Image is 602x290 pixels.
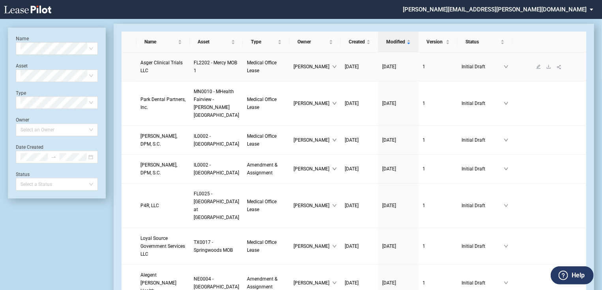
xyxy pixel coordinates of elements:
[557,64,562,70] span: share-alt
[194,60,237,73] span: FL2202 - Mercy MOB 1
[462,242,504,250] span: Initial Draft
[423,202,454,210] a: 1
[51,154,56,160] span: to
[140,203,159,208] span: P4R, LLC
[194,161,239,177] a: IL0002 - [GEOGRAPHIC_DATA]
[382,202,415,210] a: [DATE]
[294,63,332,71] span: [PERSON_NAME]
[572,270,585,281] label: Help
[382,101,396,106] span: [DATE]
[251,38,276,46] span: Type
[382,99,415,107] a: [DATE]
[345,165,374,173] a: [DATE]
[533,64,544,69] a: edit
[247,97,277,110] span: Medical Office Lease
[382,63,415,71] a: [DATE]
[504,138,509,142] span: down
[345,279,374,287] a: [DATE]
[247,59,286,75] a: Medical Office Lease
[466,38,499,46] span: Status
[294,136,332,144] span: [PERSON_NAME]
[332,138,337,142] span: down
[332,101,337,106] span: down
[16,90,26,96] label: Type
[140,59,186,75] a: Asger Clinical Trials LLC
[194,88,239,119] a: MN0010 - MHealth Fairview - [PERSON_NAME][GEOGRAPHIC_DATA]
[198,38,230,46] span: Asset
[462,136,504,144] span: Initial Draft
[16,144,43,150] label: Date Created
[194,132,239,148] a: IL0002 - [GEOGRAPHIC_DATA]
[345,136,374,144] a: [DATE]
[194,239,233,253] span: TX0017 - Springwoods MOB
[382,280,396,286] span: [DATE]
[194,162,239,176] span: IL0002 - Remington Medical Commons
[382,203,396,208] span: [DATE]
[247,132,286,148] a: Medical Office Lease
[551,266,594,284] button: Help
[504,244,509,249] span: down
[247,238,286,254] a: Medical Office Lease
[345,203,359,208] span: [DATE]
[194,59,239,75] a: FL2202 - Mercy MOB 1
[382,64,396,69] span: [DATE]
[458,32,512,52] th: Status
[290,32,341,52] th: Owner
[426,38,444,46] span: Version
[294,279,332,287] span: [PERSON_NAME]
[140,161,186,177] a: [PERSON_NAME], DPM, S.C.
[140,162,177,176] span: Aaron Kim, DPM, S.C.
[140,234,186,258] a: Loyal Source Government Services LLC
[345,99,374,107] a: [DATE]
[16,117,29,123] label: Owner
[345,101,359,106] span: [DATE]
[332,64,337,69] span: down
[243,32,290,52] th: Type
[536,64,541,69] span: edit
[247,199,277,212] span: Medical Office Lease
[423,242,454,250] a: 1
[16,63,28,69] label: Asset
[332,281,337,285] span: down
[247,95,286,111] a: Medical Office Lease
[345,166,359,172] span: [DATE]
[504,101,509,106] span: down
[462,202,504,210] span: Initial Draft
[345,242,374,250] a: [DATE]
[345,202,374,210] a: [DATE]
[341,32,378,52] th: Created
[194,191,239,220] span: FL0025 - Medical Village at Maitland
[136,32,190,52] th: Name
[462,99,504,107] span: Initial Draft
[194,89,239,118] span: MN0010 - MHealth Fairview - Victor Gardens
[345,63,374,71] a: [DATE]
[504,203,509,208] span: down
[194,276,239,290] span: NE0004 - Lakeside Two Professional Center
[51,154,56,160] span: swap-right
[345,64,359,69] span: [DATE]
[382,242,415,250] a: [DATE]
[190,32,243,52] th: Asset
[194,238,239,254] a: TX0017 - Springwoods MOB
[382,137,396,143] span: [DATE]
[423,137,425,143] span: 1
[294,202,332,210] span: [PERSON_NAME]
[294,165,332,173] span: [PERSON_NAME]
[294,242,332,250] span: [PERSON_NAME]
[378,32,419,52] th: Modified
[386,38,405,46] span: Modified
[423,279,454,287] a: 1
[140,60,183,73] span: Asger Clinical Trials LLC
[140,97,185,110] span: Park Dental Partners, Inc.
[423,64,425,69] span: 1
[332,244,337,249] span: down
[382,166,396,172] span: [DATE]
[194,190,239,221] a: FL0025 - [GEOGRAPHIC_DATA] at [GEOGRAPHIC_DATA]
[247,133,277,147] span: Medical Office Lease
[546,64,551,69] span: download
[247,198,286,213] a: Medical Office Lease
[16,172,30,177] label: Status
[332,203,337,208] span: down
[423,99,454,107] a: 1
[345,243,359,249] span: [DATE]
